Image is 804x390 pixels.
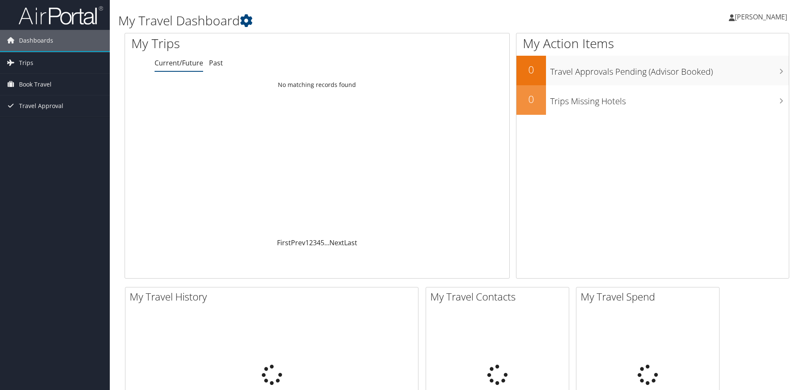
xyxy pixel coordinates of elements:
[313,238,317,247] a: 3
[209,58,223,68] a: Past
[19,52,33,73] span: Trips
[125,77,509,92] td: No matching records found
[291,238,305,247] a: Prev
[516,92,546,106] h2: 0
[516,56,789,85] a: 0Travel Approvals Pending (Advisor Booked)
[321,238,324,247] a: 5
[581,290,719,304] h2: My Travel Spend
[729,4,796,30] a: [PERSON_NAME]
[324,238,329,247] span: …
[430,290,569,304] h2: My Travel Contacts
[19,30,53,51] span: Dashboards
[329,238,344,247] a: Next
[19,95,63,116] span: Travel Approval
[277,238,291,247] a: First
[516,35,789,52] h1: My Action Items
[131,35,343,52] h1: My Trips
[309,238,313,247] a: 2
[550,62,789,78] h3: Travel Approvals Pending (Advisor Booked)
[19,5,103,25] img: airportal-logo.png
[305,238,309,247] a: 1
[516,62,546,77] h2: 0
[317,238,321,247] a: 4
[118,12,570,30] h1: My Travel Dashboard
[155,58,203,68] a: Current/Future
[19,74,52,95] span: Book Travel
[735,12,787,22] span: [PERSON_NAME]
[344,238,357,247] a: Last
[516,85,789,115] a: 0Trips Missing Hotels
[550,91,789,107] h3: Trips Missing Hotels
[130,290,418,304] h2: My Travel History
